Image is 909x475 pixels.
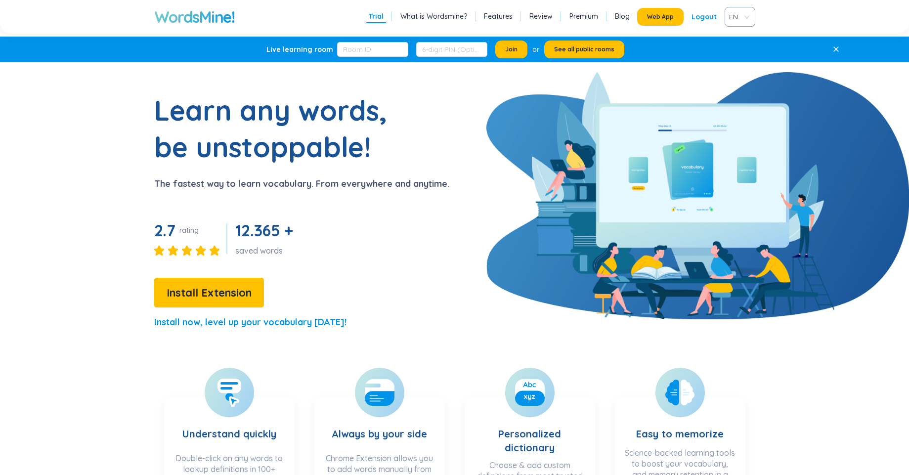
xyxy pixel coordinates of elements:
input: Room ID [337,42,408,57]
div: saved words [235,245,297,256]
h1: Learn any words, be unstoppable! [154,92,401,165]
span: Join [505,45,518,53]
span: 2.7 [154,220,175,240]
h3: Personalized dictionary [475,407,585,455]
span: Install Extension [167,284,252,302]
a: WordsMine! [154,7,235,27]
div: or [532,44,539,55]
h3: Understand quickly [182,407,276,448]
a: Review [529,11,553,21]
span: EN [729,9,747,24]
a: What is Wordsmine? [400,11,467,21]
button: Web App [637,8,684,26]
a: Blog [615,11,630,21]
input: 6-digit PIN (Optional) [416,42,487,57]
span: Web App [647,13,674,21]
button: See all public rooms [544,41,624,58]
a: Trial [369,11,384,21]
h3: Always by your side [332,407,427,448]
div: Live learning room [266,44,333,54]
button: Join [495,41,527,58]
div: rating [179,225,199,235]
div: Logout [692,8,717,26]
a: Premium [569,11,598,21]
a: Features [484,11,513,21]
p: The fastest way to learn vocabulary. From everywhere and anytime. [154,177,449,191]
p: Install now, level up your vocabulary [DATE]! [154,315,346,329]
h3: Easy to memorize [636,407,724,442]
a: Install Extension [154,289,264,299]
span: See all public rooms [554,45,614,53]
button: Install Extension [154,278,264,307]
span: 12.365 + [235,220,293,240]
